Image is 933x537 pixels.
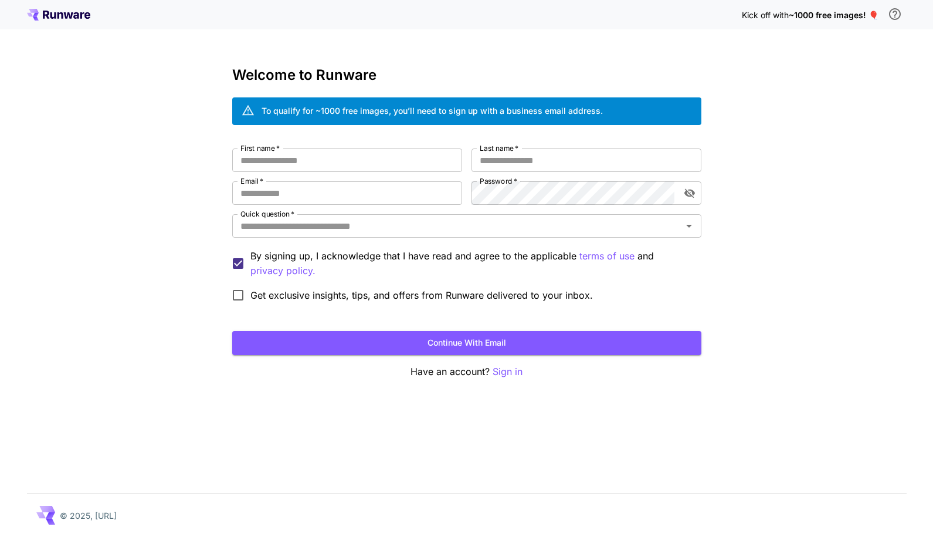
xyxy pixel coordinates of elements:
p: © 2025, [URL] [60,509,117,522]
button: Open [681,218,697,234]
label: Password [480,176,517,186]
p: By signing up, I acknowledge that I have read and agree to the applicable and [250,249,692,278]
button: By signing up, I acknowledge that I have read and agree to the applicable and privacy policy. [579,249,635,264]
p: privacy policy. [250,264,315,278]
label: Last name [480,143,518,153]
button: In order to qualify for free credit, you need to sign up with a business email address and click ... [883,2,907,26]
label: First name [240,143,280,153]
div: To qualify for ~1000 free images, you’ll need to sign up with a business email address. [262,104,603,117]
p: Have an account? [232,364,701,379]
label: Quick question [240,209,294,219]
p: terms of use [579,249,635,264]
button: Sign in [493,364,523,379]
h3: Welcome to Runware [232,67,701,83]
button: Continue with email [232,331,701,355]
button: By signing up, I acknowledge that I have read and agree to the applicable terms of use and [250,264,315,278]
span: Get exclusive insights, tips, and offers from Runware delivered to your inbox. [250,288,593,302]
span: Kick off with [742,10,789,20]
span: ~1000 free images! 🎈 [789,10,878,20]
label: Email [240,176,263,186]
button: toggle password visibility [679,183,700,204]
